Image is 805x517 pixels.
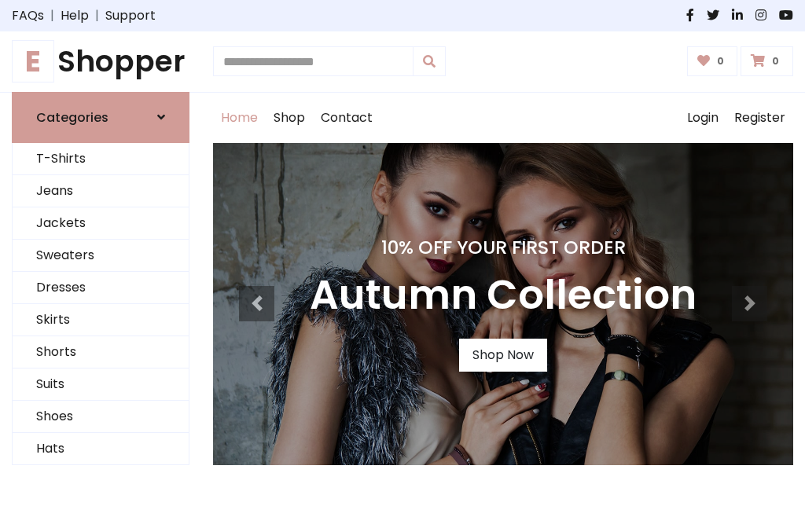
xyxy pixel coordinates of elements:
span: | [89,6,105,25]
a: Sweaters [13,240,189,272]
a: EShopper [12,44,189,79]
a: 0 [687,46,738,76]
span: | [44,6,61,25]
a: Login [679,93,726,143]
a: Hats [13,433,189,465]
a: T-Shirts [13,143,189,175]
h4: 10% Off Your First Order [310,236,697,258]
h6: Categories [36,110,108,125]
a: Shoes [13,401,189,433]
span: E [12,40,54,82]
a: Help [61,6,89,25]
a: Jeans [13,175,189,207]
a: Register [726,93,793,143]
a: Suits [13,368,189,401]
a: Support [105,6,156,25]
a: FAQs [12,6,44,25]
span: 0 [713,54,728,68]
a: Home [213,93,266,143]
a: Categories [12,92,189,143]
a: Shop Now [459,339,547,372]
a: Contact [313,93,380,143]
a: Dresses [13,272,189,304]
h1: Shopper [12,44,189,79]
a: Shop [266,93,313,143]
a: Shorts [13,336,189,368]
a: Skirts [13,304,189,336]
a: Jackets [13,207,189,240]
h3: Autumn Collection [310,271,697,320]
a: 0 [741,46,793,76]
span: 0 [768,54,783,68]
